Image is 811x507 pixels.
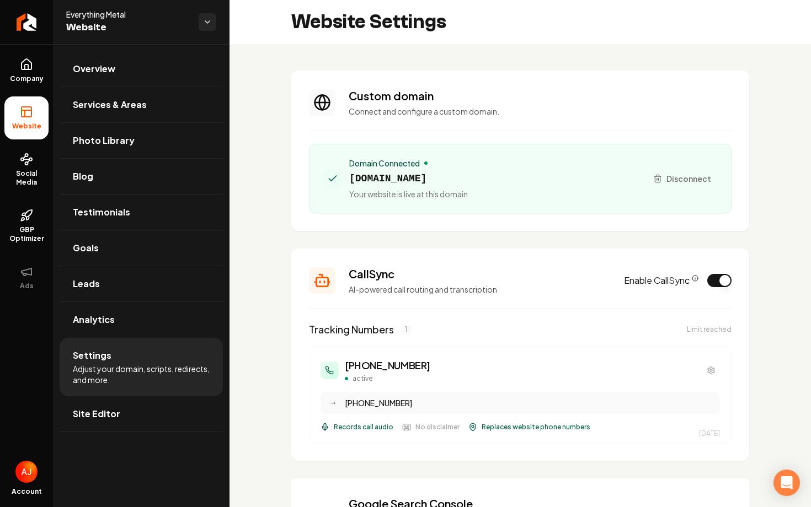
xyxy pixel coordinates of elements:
span: Replaces website phone numbers [482,423,590,432]
span: Company [6,74,48,83]
div: [PHONE_NUMBER] [345,397,713,408]
a: Photo Library [60,123,223,158]
span: Settings [73,349,111,362]
span: Overview [73,62,115,75]
a: Social Media [4,144,49,196]
span: Account [12,487,42,496]
span: [DOMAIN_NAME] [349,171,468,186]
a: Site Editor [60,396,223,432]
a: Testimonials [60,195,223,230]
span: Testimonials [73,206,130,219]
span: Leads [73,277,100,290]
span: → [330,398,335,407]
a: Company [4,49,49,92]
div: Limit reached [687,325,732,334]
span: Social Media [4,169,49,187]
span: Disconnect [666,173,711,185]
img: Austin Jellison [15,461,38,483]
p: Connect and configure a custom domain. [349,106,732,117]
span: Photo Library [73,134,135,147]
button: CallSync Info [692,275,698,282]
span: Blog [73,170,93,183]
span: active [353,374,373,383]
span: Website [8,122,46,131]
span: Adjust your domain, scripts, redirects, and more. [73,363,210,385]
span: Site Editor [73,407,120,420]
span: Goals [73,241,99,255]
img: Rebolt Logo [17,13,37,31]
span: Analytics [73,313,115,326]
button: Open user button [15,461,38,483]
h3: Custom domain [349,88,732,104]
h3: CallSync [349,266,611,282]
span: Records call audio [334,423,393,432]
h3: [PHONE_NUMBER] [345,358,430,373]
span: Domain Connected [349,158,420,169]
a: Services & Areas [60,87,223,122]
span: No disclaimer [415,423,460,432]
p: AI-powered call routing and transcription [349,284,611,295]
button: Ads [4,256,49,299]
label: Enable CallSync [624,274,698,287]
span: Everything Metal [66,9,190,20]
span: Website [66,20,190,35]
span: Ads [15,282,38,290]
a: Leads [60,266,223,301]
a: Goals [60,230,223,266]
h3: Tracking Numbers [309,322,394,337]
span: 1 [401,324,412,335]
a: Blog [60,159,223,194]
span: GBP Optimizer [4,225,49,243]
span: Services & Areas [73,98,147,111]
h2: Website Settings [291,11,446,33]
a: GBP Optimizer [4,200,49,252]
div: Open Intercom Messenger [773,470,800,496]
a: Overview [60,51,223,87]
a: Analytics [60,302,223,337]
span: Your website is live at this domain [349,188,468,199]
div: [DATE] [699,429,720,438]
button: Disconnect [647,169,718,188]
